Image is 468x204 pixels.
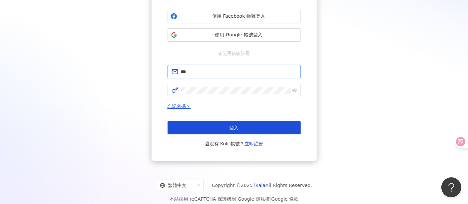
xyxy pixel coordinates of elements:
[236,196,238,202] span: |
[168,10,301,23] button: 使用 Facebook 帳號登入
[180,32,298,38] span: 使用 Google 帳號登入
[271,196,298,202] a: Google 條款
[168,121,301,134] button: 登入
[168,104,191,109] a: 忘記密碼？
[168,28,301,42] button: 使用 Google 帳號登入
[254,183,265,188] a: iKala
[213,50,255,57] span: 或使用信箱註冊
[212,181,312,189] span: Copyright © 2025 All Rights Reserved.
[160,180,194,191] div: 繁體中文
[205,140,263,148] span: 還沒有 Kolr 帳號？
[292,88,297,93] span: eye-invisible
[230,125,239,130] span: 登入
[441,177,461,197] iframe: Help Scout Beacon - Open
[180,13,298,20] span: 使用 Facebook 帳號登入
[244,141,263,146] a: 立即註冊
[170,195,298,203] span: 本站採用 reCAPTCHA 保護機制
[270,196,271,202] span: |
[238,196,270,202] a: Google 隱私權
